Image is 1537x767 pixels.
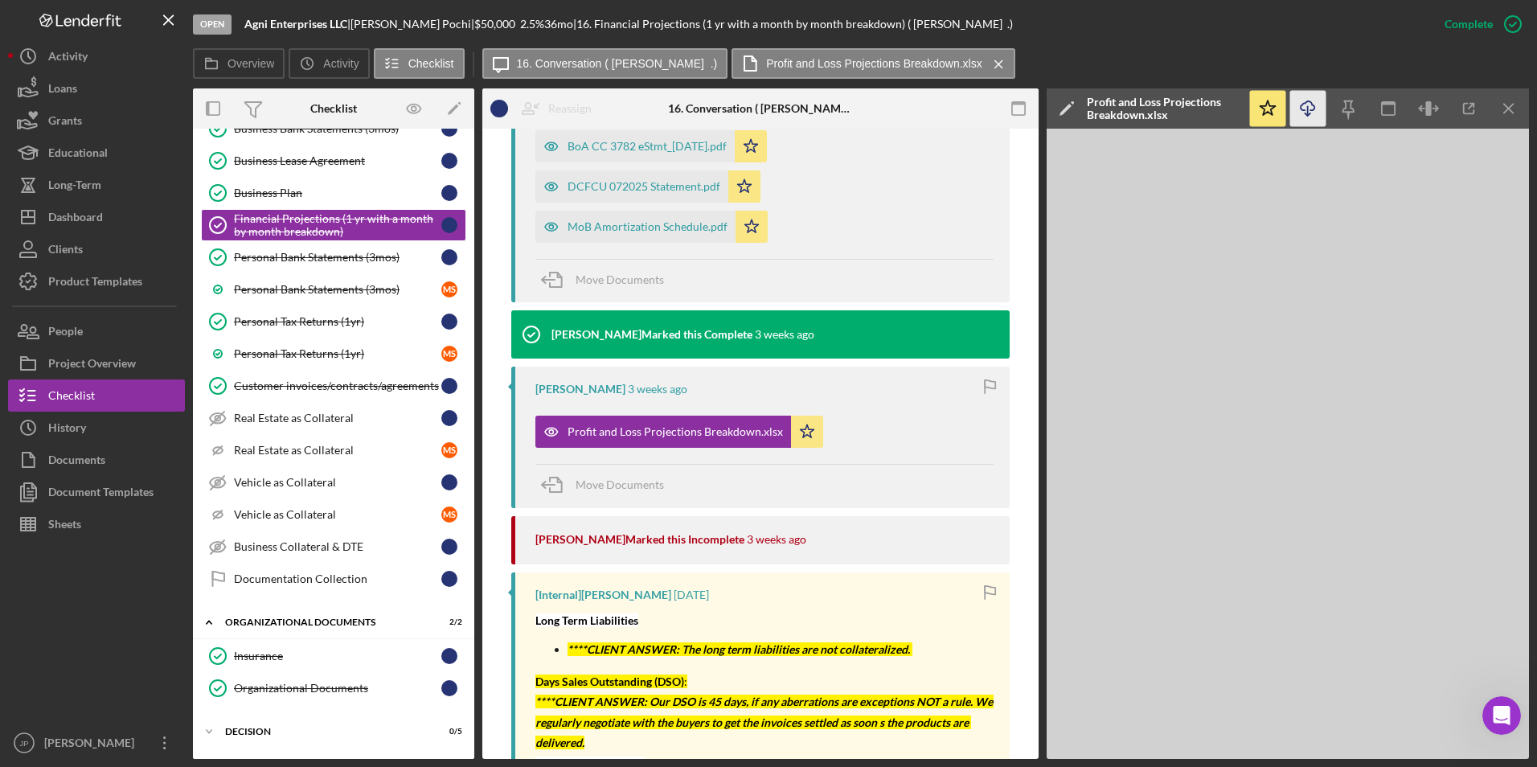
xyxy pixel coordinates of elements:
[576,478,664,491] span: Move Documents
[234,650,441,662] div: Insurance
[234,122,441,135] div: Business Bank Statements (3mos)
[350,18,474,31] div: [PERSON_NAME] Pochi |
[668,102,854,115] div: 16. Conversation ( [PERSON_NAME] .)
[234,444,441,457] div: Real Estate as Collateral
[535,383,625,396] div: [PERSON_NAME]
[201,402,466,434] a: Real Estate as Collateral
[234,412,441,425] div: Real Estate as Collateral
[323,57,359,70] label: Activity
[234,154,441,167] div: Business Lease Agreement
[755,328,814,341] time: 2025-08-13 22:19
[201,113,466,145] a: Business Bank Statements (3mos)
[227,57,274,70] label: Overview
[482,48,728,79] button: 16. Conversation ( [PERSON_NAME] .)
[201,672,466,704] a: Organizational Documents
[441,346,457,362] div: M S
[433,727,462,736] div: 0 / 5
[535,589,671,601] div: [Internal] [PERSON_NAME]
[201,209,466,241] a: Financial Projections (1 yr with a month by month breakdown)
[201,466,466,498] a: Vehicle as Collateral
[310,102,357,115] div: Checklist
[201,273,466,306] a: Personal Bank Statements (3mos)MS
[234,315,441,328] div: Personal Tax Returns (1yr)
[535,533,744,546] div: [PERSON_NAME] Marked this Incomplete
[201,177,466,209] a: Business Plan
[568,180,720,193] div: DCFCU 072025 Statement.pdf
[535,130,767,162] button: BoA CC 3782 eStmt_[DATE].pdf
[234,347,441,360] div: Personal Tax Returns (1yr)
[1428,8,1529,40] button: Complete
[535,170,760,203] button: DCFCU 072025 Statement.pdf
[201,241,466,273] a: Personal Bank Statements (3mos)
[234,283,441,296] div: Personal Bank Statements (3mos)
[234,251,441,264] div: Personal Bank Statements (3mos)
[544,18,573,31] div: 36 mo
[244,17,347,31] b: Agni Enterprises LLC
[535,675,684,688] mark: Days Sales Outstanding (DSO)
[201,145,466,177] a: Business Lease Agreement
[244,18,350,31] div: |
[441,442,457,458] div: M S
[193,48,285,79] button: Overview
[193,14,232,35] div: Open
[1445,8,1493,40] div: Complete
[732,48,1014,79] button: Profit and Loss Projections Breakdown.xlsx
[225,617,422,627] div: Organizational Documents
[568,642,910,656] mark: ****CLIENT ANSWER: The long term liabilities are not collateralized.
[234,187,441,199] div: Business Plan
[8,727,185,759] button: JP[PERSON_NAME]
[441,281,457,297] div: M S
[201,531,466,563] a: Business Collateral & DTE
[520,18,544,31] div: 2.5 %
[374,48,465,79] button: Checklist
[568,425,783,438] div: Profit and Loss Projections Breakdown.xlsx
[201,434,466,466] a: Real Estate as CollateralMS
[201,306,466,338] a: Personal Tax Returns (1yr)
[573,18,1013,31] div: | 16. Financial Projections (1 yr with a month by month breakdown) ( [PERSON_NAME] .)
[234,379,441,392] div: Customer invoices/contracts/agreements
[1047,129,1529,759] iframe: Document Preview
[289,48,369,79] button: Activity
[234,682,441,695] div: Organizational Documents
[201,640,466,672] a: Insurance
[628,383,687,396] time: 2025-08-12 22:39
[433,617,462,627] div: 2 / 2
[201,338,466,370] a: Personal Tax Returns (1yr)MS
[684,675,687,688] mark: :
[234,508,441,521] div: Vehicle as Collateral
[234,476,441,489] div: Vehicle as Collateral
[474,17,515,31] span: $50,000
